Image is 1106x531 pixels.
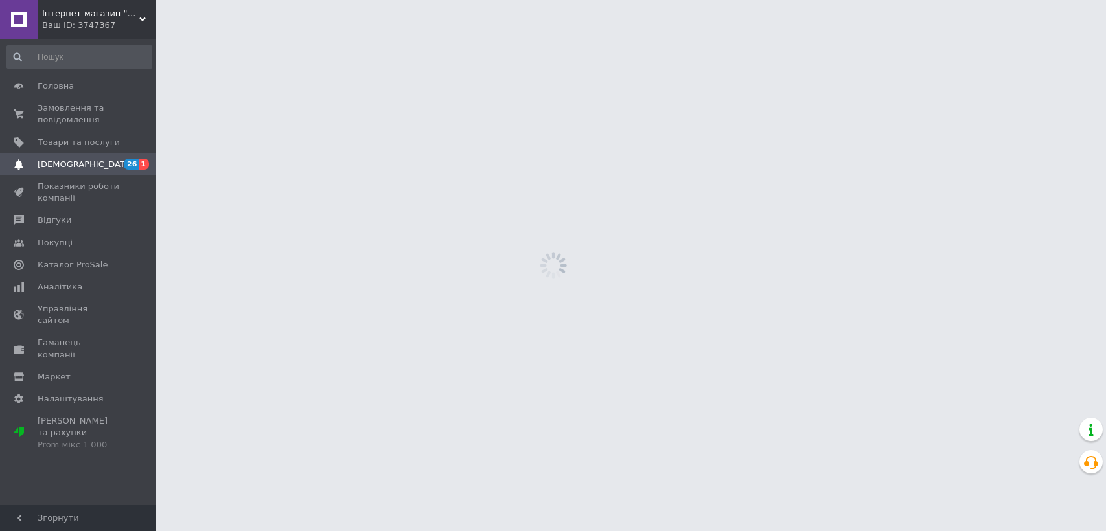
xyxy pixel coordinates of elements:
span: Відгуки [38,214,71,226]
span: Аналітика [38,281,82,293]
span: Покупці [38,237,73,249]
span: Каталог ProSale [38,259,108,271]
span: Налаштування [38,393,104,405]
div: Ваш ID: 3747367 [42,19,156,31]
span: 1 [139,159,149,170]
span: Головна [38,80,74,92]
span: Гаманець компанії [38,337,120,360]
span: [DEMOGRAPHIC_DATA] [38,159,133,170]
span: Управління сайтом [38,303,120,326]
span: Інтернет-магазин "Urban Store" [42,8,139,19]
span: 26 [124,159,139,170]
span: Замовлення та повідомлення [38,102,120,126]
span: Показники роботи компанії [38,181,120,204]
div: Prom мікс 1 000 [38,439,120,451]
span: Маркет [38,371,71,383]
span: Товари та послуги [38,137,120,148]
input: Пошук [6,45,152,69]
span: [PERSON_NAME] та рахунки [38,415,120,451]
